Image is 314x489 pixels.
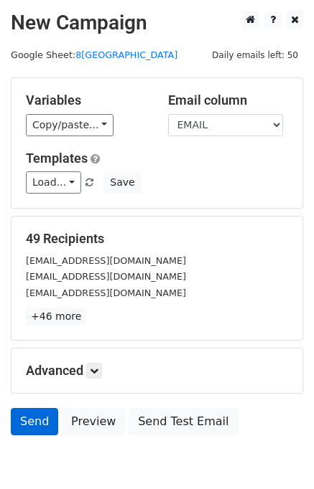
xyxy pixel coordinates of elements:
[26,114,114,136] a: Copy/paste...
[103,171,141,194] button: Save
[168,92,289,108] h5: Email column
[26,308,86,326] a: +46 more
[26,231,288,247] h5: 49 Recipients
[11,11,303,35] h2: New Campaign
[26,255,186,266] small: [EMAIL_ADDRESS][DOMAIN_NAME]
[129,408,238,435] a: Send Test Email
[26,271,186,282] small: [EMAIL_ADDRESS][DOMAIN_NAME]
[11,408,58,435] a: Send
[11,49,177,60] small: Google Sheet:
[242,420,314,489] div: 聊天小工具
[207,47,303,63] span: Daily emails left: 50
[26,288,186,298] small: [EMAIL_ADDRESS][DOMAIN_NAME]
[26,171,81,194] a: Load...
[207,49,303,60] a: Daily emails left: 50
[26,151,88,166] a: Templates
[62,408,125,435] a: Preview
[242,420,314,489] iframe: Chat Widget
[75,49,177,60] a: 8[GEOGRAPHIC_DATA]
[26,92,147,108] h5: Variables
[26,363,288,379] h5: Advanced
